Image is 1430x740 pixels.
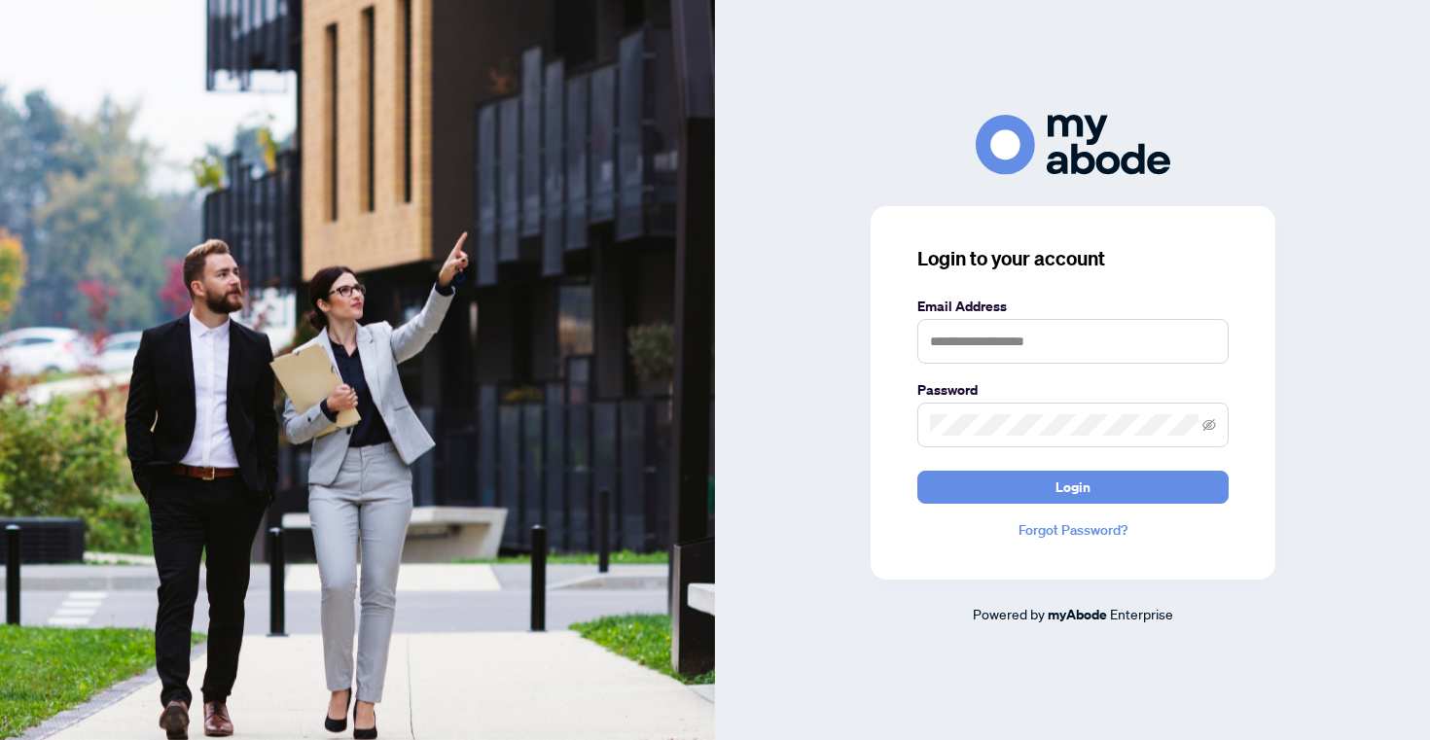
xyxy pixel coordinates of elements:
span: eye-invisible [1202,418,1216,432]
span: Powered by [973,605,1045,622]
img: ma-logo [976,115,1170,174]
span: Enterprise [1110,605,1173,622]
a: Forgot Password? [917,519,1229,541]
h3: Login to your account [917,245,1229,272]
button: Login [917,471,1229,504]
label: Email Address [917,296,1229,317]
label: Password [917,379,1229,401]
a: myAbode [1048,604,1107,625]
span: Login [1055,472,1090,503]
